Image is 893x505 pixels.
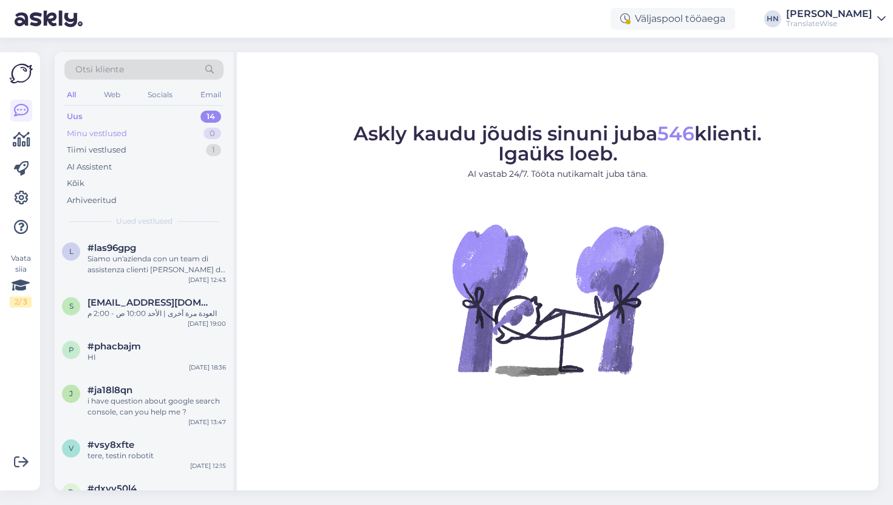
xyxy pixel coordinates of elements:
div: Minu vestlused [67,128,127,140]
div: 14 [200,111,221,123]
span: p [69,345,74,354]
span: d [68,487,74,496]
div: AI Assistent [67,161,112,173]
span: #dxvv50l4 [87,483,137,494]
a: [PERSON_NAME]TranslateWise [786,9,886,29]
div: Väljaspool tööaega [611,8,735,30]
div: i have question about google search console, can you help me ? [87,396,226,417]
p: AI vastab 24/7. Tööta nutikamalt juba täna. [354,168,762,180]
span: Askly kaudu jõudis sinuni juba klienti. Igaüks loeb. [354,122,762,165]
span: s [69,301,74,311]
span: sales@tvstartup.com [87,297,214,308]
div: Uus [67,111,83,123]
div: Siamo un'azienda con un team di assistenza clienti [PERSON_NAME] da 10 agenti che operano su più ... [87,253,226,275]
div: 0 [204,128,221,140]
div: Email [198,87,224,103]
span: #ja18l8qn [87,385,132,396]
div: [PERSON_NAME] [786,9,872,19]
div: [DATE] 13:47 [188,417,226,427]
div: TranslateWise [786,19,872,29]
div: 2 / 3 [10,297,32,307]
div: [DATE] 12:43 [188,275,226,284]
div: Vaata siia [10,253,32,307]
div: Tiimi vestlused [67,144,126,156]
div: All [64,87,78,103]
img: Askly Logo [10,62,33,85]
div: Kõik [67,177,84,190]
div: Arhiveeritud [67,194,117,207]
span: #las96gpg [87,242,136,253]
div: HI [87,352,226,363]
span: 546 [657,122,694,145]
img: No Chat active [448,190,667,409]
span: Uued vestlused [116,216,173,227]
span: #vsy8xfte [87,439,134,450]
div: [DATE] 12:15 [190,461,226,470]
div: 1 [206,144,221,156]
div: HN [764,10,781,27]
div: tere, testin robotit [87,450,226,461]
div: Socials [145,87,175,103]
div: [DATE] 18:36 [189,363,226,372]
div: العودة مرة أخرى | الأحد 10:00 ص - 2:00 م [87,308,226,319]
span: l [69,247,74,256]
div: Web [101,87,123,103]
div: [DATE] 19:00 [188,319,226,328]
span: #phacbajm [87,341,141,352]
span: v [69,444,74,453]
span: j [69,389,73,398]
span: Otsi kliente [75,63,124,76]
